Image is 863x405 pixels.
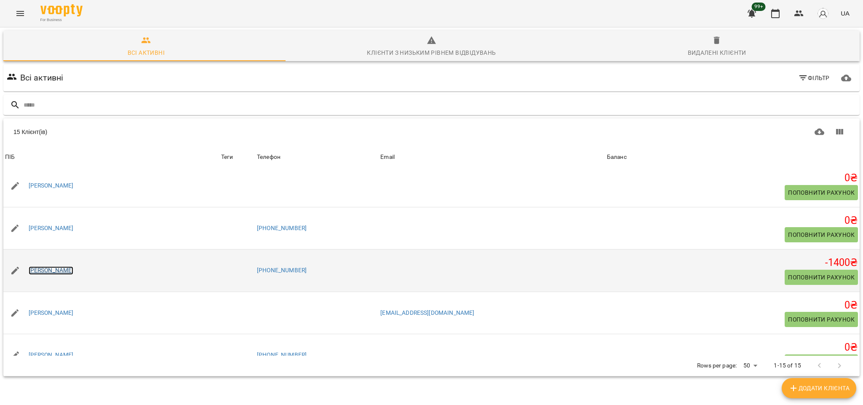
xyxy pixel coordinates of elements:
div: Теги [221,152,254,162]
span: Email [380,152,604,162]
a: [PERSON_NAME] [29,309,74,317]
div: Баланс [607,152,627,162]
div: Sort [5,152,15,162]
a: [EMAIL_ADDRESS][DOMAIN_NAME] [380,309,474,316]
span: Поповнити рахунок [788,188,855,198]
div: 50 [740,359,760,372]
button: Поповнити рахунок [785,227,858,242]
h5: 0 ₴ [607,341,858,354]
span: For Business [40,17,83,23]
div: Email [380,152,395,162]
button: Показати колонки [829,122,850,142]
button: Поповнити рахунок [785,185,858,200]
div: ПІБ [5,152,15,162]
button: Поповнити рахунок [785,312,858,327]
div: Table Toolbar [3,118,860,145]
a: [PHONE_NUMBER] [257,225,307,231]
button: UA [837,5,853,21]
button: Фільтр [795,70,833,86]
div: Sort [380,152,395,162]
span: Поповнити рахунок [788,314,855,325]
button: Завантажити CSV [810,122,830,142]
button: Поповнити рахунок [785,270,858,285]
div: Sort [257,152,281,162]
a: [PHONE_NUMBER] [257,351,307,358]
img: avatar_s.png [817,8,829,19]
h5: -1400 ₴ [607,256,858,269]
button: Поповнити рахунок [785,354,858,370]
span: Телефон [257,152,377,162]
h5: 0 ₴ [607,299,858,312]
a: [PERSON_NAME] [29,224,74,233]
div: Всі активні [128,48,165,58]
div: Телефон [257,152,281,162]
img: Voopty Logo [40,4,83,16]
span: Поповнити рахунок [788,230,855,240]
span: Поповнити рахунок [788,272,855,282]
div: Видалені клієнти [688,48,746,58]
a: [PERSON_NAME] [29,266,74,275]
a: [PHONE_NUMBER] [257,267,307,274]
h6: Всі активні [20,71,64,84]
span: UA [841,9,850,18]
div: Клієнти з низьким рівнем відвідувань [367,48,496,58]
button: Menu [10,3,30,24]
span: ПІБ [5,152,218,162]
h5: 0 ₴ [607,172,858,185]
div: 15 Клієнт(ів) [13,128,428,136]
a: [PERSON_NAME] [29,351,74,359]
span: Додати клієнта [788,383,850,393]
span: Баланс [607,152,858,162]
p: 1-15 of 15 [774,362,801,370]
span: Фільтр [798,73,830,83]
p: Rows per page: [697,362,737,370]
span: 99+ [752,3,766,11]
h5: 0 ₴ [607,214,858,227]
div: Sort [607,152,627,162]
a: [PERSON_NAME] [29,182,74,190]
button: Додати клієнта [782,378,856,398]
